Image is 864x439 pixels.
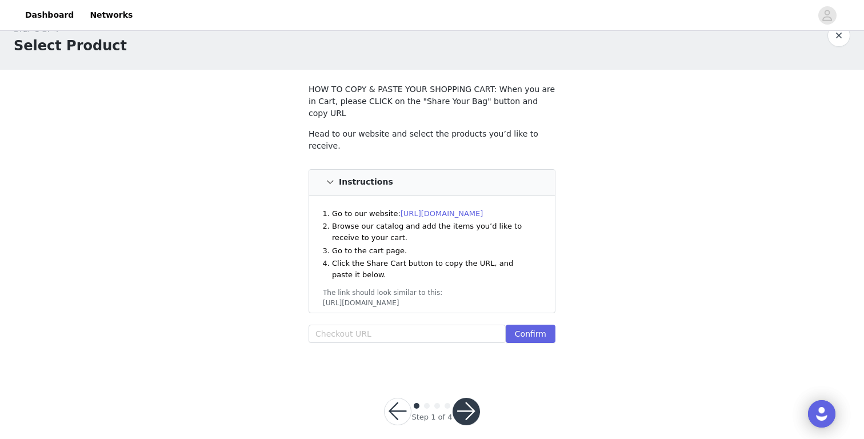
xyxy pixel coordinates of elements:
[411,412,452,423] div: Step 1 of 4
[822,6,833,25] div: avatar
[323,288,541,298] div: The link should look similar to this:
[332,258,535,280] li: Click the Share Cart button to copy the URL, and paste it below.
[506,325,555,343] button: Confirm
[18,2,81,28] a: Dashboard
[309,83,555,119] p: HOW TO COPY & PASTE YOUR SHOPPING CART: When you are in Cart, please CLICK on the "Share Your Bag...
[808,400,835,428] div: Open Intercom Messenger
[83,2,139,28] a: Networks
[332,208,535,219] li: Go to our website:
[323,298,541,308] div: [URL][DOMAIN_NAME]
[309,128,555,152] p: Head to our website and select the products you’d like to receive.
[401,209,483,218] a: [URL][DOMAIN_NAME]
[309,325,506,343] input: Checkout URL
[332,245,535,257] li: Go to the cart page.
[339,178,393,187] h4: Instructions
[332,221,535,243] li: Browse our catalog and add the items you’d like to receive to your cart.
[14,35,127,56] h1: Select Product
